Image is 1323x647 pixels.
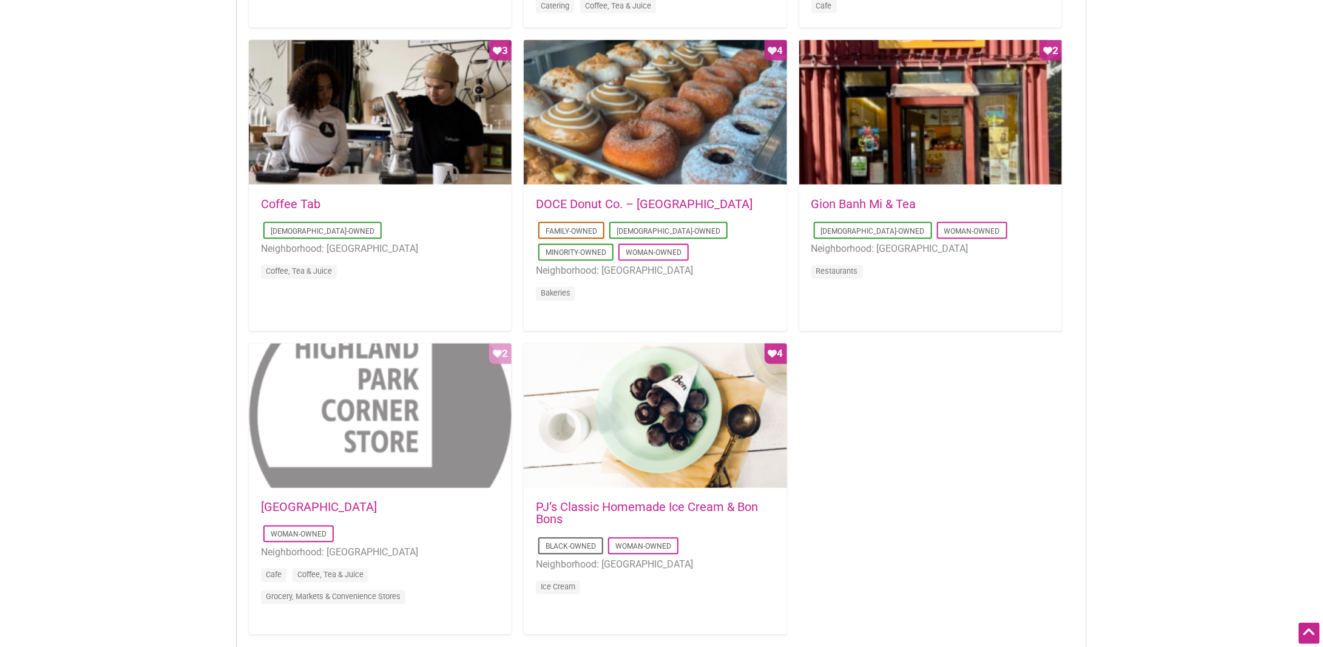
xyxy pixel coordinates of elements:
[541,583,575,592] a: Ice Cream
[811,242,1050,257] li: Neighborhood: [GEOGRAPHIC_DATA]
[536,557,774,573] li: Neighborhood: [GEOGRAPHIC_DATA]
[266,571,282,580] a: Cafe
[536,263,774,279] li: Neighborhood: [GEOGRAPHIC_DATA]
[261,545,499,561] li: Neighborhood: [GEOGRAPHIC_DATA]
[821,227,925,235] a: [DEMOGRAPHIC_DATA]-Owned
[811,197,916,211] a: Gion Banh Mi & Tea
[261,500,377,515] a: [GEOGRAPHIC_DATA]
[297,571,364,580] a: Coffee, Tea & Juice
[816,267,858,276] a: Restaurants
[536,197,753,211] a: DOCE Donut Co. – [GEOGRAPHIC_DATA]
[271,227,374,235] a: [DEMOGRAPHIC_DATA]-Owned
[546,543,596,551] a: Black-Owned
[266,267,332,276] a: Coffee, Tea & Juice
[816,1,832,10] a: Cafe
[626,249,682,257] a: Woman-Owned
[266,592,401,601] a: Grocery, Markets & Convenience Stores
[536,500,758,527] a: PJ’s Classic Homemade Ice Cream & Bon Bons
[541,289,570,298] a: Bakeries
[617,227,720,235] a: [DEMOGRAPHIC_DATA]-Owned
[271,530,327,539] a: Woman-Owned
[261,242,499,257] li: Neighborhood: [GEOGRAPHIC_DATA]
[546,249,606,257] a: Minority-Owned
[541,1,569,10] a: Catering
[585,1,651,10] a: Coffee, Tea & Juice
[944,227,1000,235] a: Woman-Owned
[261,197,320,211] a: Coffee Tab
[615,543,671,551] a: Woman-Owned
[1299,623,1320,644] div: Scroll Back to Top
[546,227,597,235] a: Family-Owned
